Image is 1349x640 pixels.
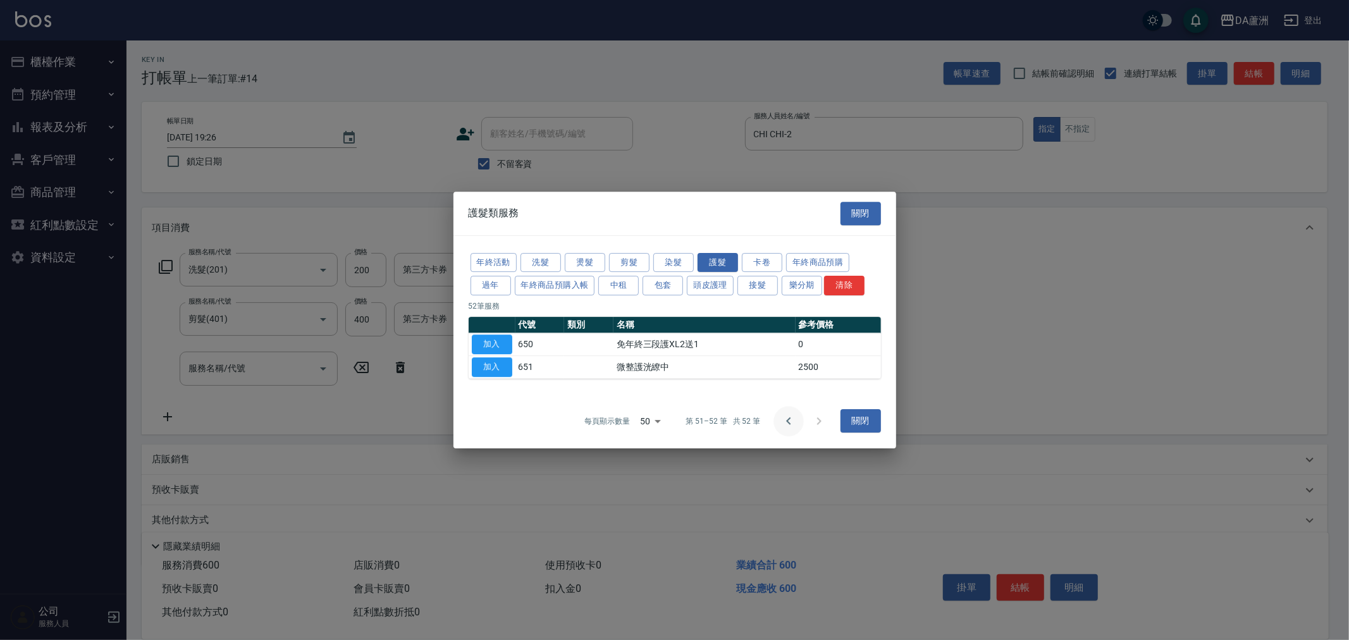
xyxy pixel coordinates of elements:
[609,253,650,273] button: 剪髮
[515,355,565,378] td: 651
[515,333,565,356] td: 650
[515,317,565,333] th: 代號
[515,276,595,295] button: 年終商品預購入帳
[471,276,511,295] button: 過年
[472,357,512,377] button: 加入
[786,253,849,273] button: 年終商品預購
[613,317,796,333] th: 名稱
[521,253,561,273] button: 洗髮
[472,335,512,354] button: 加入
[598,276,639,295] button: 中租
[796,355,881,378] td: 2500
[635,404,665,438] div: 50
[773,406,804,436] button: Go to previous page
[737,276,778,295] button: 接髮
[613,333,796,356] td: 免年終三段護XL2送1
[613,355,796,378] td: 微整護洸繚中
[841,202,881,225] button: 關閉
[824,276,865,295] button: 清除
[698,253,738,273] button: 護髮
[742,253,782,273] button: 卡卷
[782,276,822,295] button: 樂分期
[469,300,881,312] p: 52 筆服務
[471,253,517,273] button: 年終活動
[796,317,881,333] th: 參考價格
[564,317,613,333] th: 類別
[469,207,519,219] span: 護髮類服務
[584,415,630,427] p: 每頁顯示數量
[687,276,734,295] button: 頭皮護理
[653,253,694,273] button: 染髮
[565,253,605,273] button: 燙髮
[686,415,760,427] p: 第 51–52 筆 共 52 筆
[841,410,881,433] button: 關閉
[643,276,683,295] button: 包套
[796,333,881,356] td: 0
